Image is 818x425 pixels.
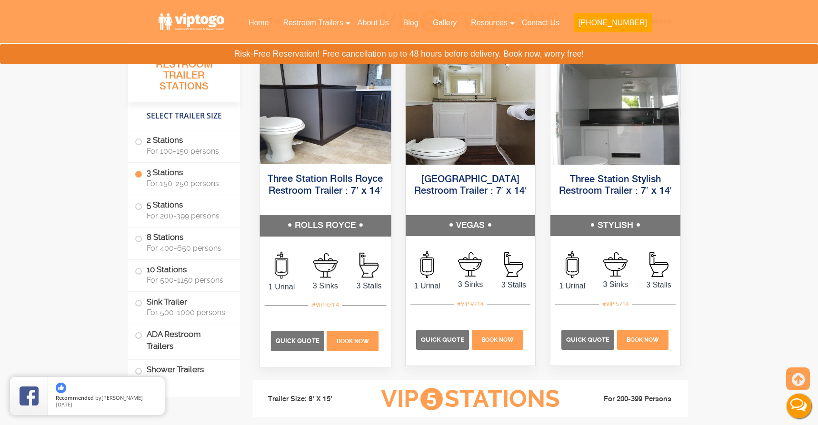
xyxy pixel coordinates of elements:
div: #VIP V714 [454,298,487,310]
a: Resources [464,12,514,33]
a: Book Now [616,335,669,343]
h5: ROLLS ROYCE [260,215,391,236]
a: [PHONE_NUMBER] [567,12,659,38]
span: For 500-1000 persons [147,308,229,317]
img: an icon of sink [603,252,628,277]
h3: All Portable Restroom Trailer Stations [128,45,240,102]
a: Book Now [470,335,524,343]
span: 3 Sinks [303,280,347,291]
div: #VIP R714 [309,298,342,311]
span: For 150-250 persons [147,179,229,188]
button: Live Chat [780,387,818,425]
label: Shower Trailers [135,360,233,380]
span: [PERSON_NAME] [101,394,143,401]
span: For 100-150 persons [147,147,229,156]
span: by [56,395,157,402]
span: Recommended [56,394,94,401]
h5: VEGAS [406,215,536,236]
li: Trailer Size: 8' X 15' [259,385,366,414]
a: About Us [350,12,396,33]
span: 1 Urinal [260,281,304,292]
a: [GEOGRAPHIC_DATA] Restroom Trailer : 7′ x 14′ [414,175,527,196]
img: an icon of stall [359,252,379,277]
span: 1 Urinal [406,280,449,292]
span: For 200-399 persons [147,211,229,220]
span: Book Now [337,337,369,344]
a: Three Station Rolls Royce Restroom Trailer : 7′ x 14′ [268,174,383,196]
span: 3 Stalls [637,279,680,291]
label: 8 Stations [135,227,233,257]
span: Quick Quote [421,336,464,343]
span: 1 Urinal [550,280,594,292]
a: Quick Quote [416,335,470,343]
img: an icon of stall [649,252,668,277]
a: Restroom Trailers [276,12,350,33]
img: thumbs up icon [56,383,66,393]
img: an icon of sink [313,253,338,277]
label: 5 Stations [135,195,233,225]
span: 3 Stalls [492,279,535,291]
span: For 400-650 persons [147,244,229,253]
img: an icon of urinal [566,251,579,278]
h5: STYLISH [550,215,680,236]
button: [PHONE_NUMBER] [574,13,652,32]
img: an icon of urinal [420,251,434,278]
span: [DATE] [56,401,72,408]
span: 3 Sinks [449,279,492,290]
div: #VIP S714 [599,298,632,310]
img: an icon of urinal [275,251,288,278]
label: 3 Stations [135,163,233,192]
a: Quick Quote [271,336,326,344]
span: For 500-1150 persons [147,276,229,285]
a: Three Station Stylish Restroom Trailer : 7′ x 14′ [559,175,672,196]
a: Quick Quote [561,335,616,343]
img: Side view of three station restroom trailer with three separate doors with signs [406,55,536,165]
img: an icon of sink [458,252,482,277]
a: Contact Us [515,12,567,33]
span: Quick Quote [566,336,609,343]
label: 2 Stations [135,130,233,160]
li: For 200-399 Persons [575,394,681,405]
label: ADA Restroom Trailers [135,324,233,356]
span: Book Now [481,336,514,343]
span: 5 [420,388,443,410]
a: Gallery [426,12,464,33]
img: Review Rating [20,386,39,405]
span: 3 Sinks [594,279,637,290]
a: Book Now [326,336,380,344]
span: Quick Quote [276,337,319,344]
a: Blog [396,12,426,33]
span: Book Now [627,336,659,343]
img: Side view of three station restroom trailer with three separate doors with signs [550,55,680,165]
label: 10 Stations [135,260,233,289]
img: Side view of three station restroom trailer with three separate doors with signs [260,53,391,164]
h4: Select Trailer Size [128,107,240,125]
label: Sink Trailer [135,292,233,321]
a: Home [241,12,276,33]
h3: VIP Stations [366,386,575,412]
span: 3 Stalls [347,280,391,291]
img: an icon of stall [504,252,523,277]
